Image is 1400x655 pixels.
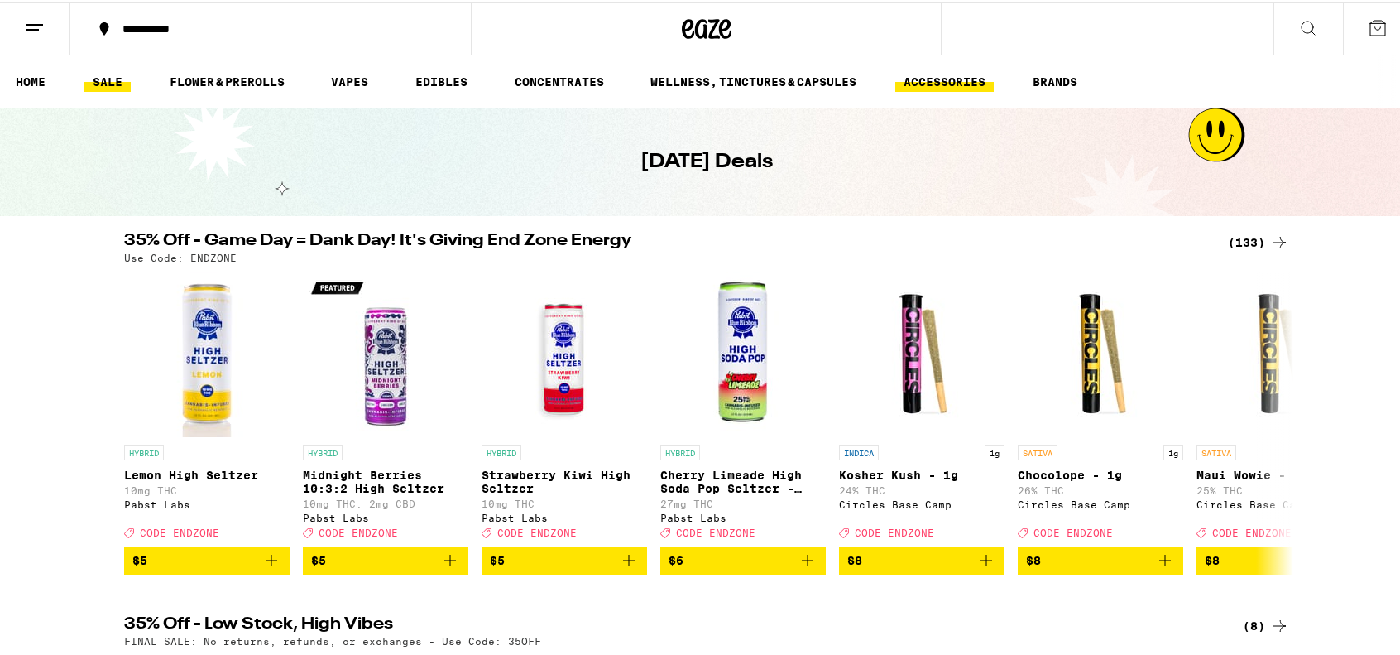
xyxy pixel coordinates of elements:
p: SATIVA [1018,443,1057,458]
p: Chocolope - 1g [1018,466,1183,479]
a: (133) [1228,230,1289,250]
a: FLOWER & PREROLLS [161,70,293,89]
span: Hi. Need any help? [10,12,119,25]
button: Add to bag [660,544,826,572]
a: (8) [1243,614,1289,633]
span: CODE ENDZONE [497,525,577,536]
p: HYBRID [482,443,521,458]
h2: 35% Off - Game Day = Dank Day! It's Giving End Zone Energy [124,230,1208,250]
h2: 35% Off - Low Stock, High Vibes [124,614,1208,633]
p: Cherry Limeade High Soda Pop Seltzer - 25mg [660,466,826,493]
button: Add to bag [482,544,647,572]
div: Pabst Labs [482,510,647,521]
a: SALE [84,70,131,89]
span: CODE ENDZONE [1212,525,1292,536]
p: HYBRID [124,443,164,458]
p: Maui Wowie - 1g [1196,466,1362,479]
span: $8 [1026,551,1041,565]
p: Use Code: ENDZONE [124,250,237,261]
a: Open page for Midnight Berries 10:3:2 High Seltzer from Pabst Labs [303,269,468,544]
p: FINAL SALE: No returns, refunds, or exchanges - Use Code: 35OFF [124,633,541,644]
p: 10mg THC: 2mg CBD [303,496,468,507]
p: 27mg THC [660,496,826,507]
img: Circles Base Camp - Maui Wowie - 1g [1196,269,1362,435]
span: CODE ENDZONE [855,525,934,536]
button: Add to bag [839,544,1004,572]
a: WELLNESS, TINCTURES & CAPSULES [642,70,865,89]
span: CODE ENDZONE [319,525,398,536]
p: 24% THC [839,483,1004,494]
a: ACCESSORIES [895,70,994,89]
p: SATIVA [1196,443,1236,458]
a: HOME [7,70,54,89]
a: VAPES [323,70,376,89]
span: CODE ENDZONE [676,525,755,536]
span: $8 [847,551,862,565]
p: Strawberry Kiwi High Seltzer [482,466,647,493]
span: $8 [1205,551,1220,565]
p: HYBRID [303,443,343,458]
button: Add to bag [303,544,468,572]
p: INDICA [839,443,879,458]
div: Pabst Labs [124,497,290,508]
p: 10mg THC [124,483,290,494]
a: Open page for Maui Wowie - 1g from Circles Base Camp [1196,269,1362,544]
div: Pabst Labs [303,510,468,521]
p: 26% THC [1018,483,1183,494]
span: $5 [132,551,147,565]
div: Pabst Labs [660,510,826,521]
img: Pabst Labs - Midnight Berries 10:3:2 High Seltzer [303,269,468,435]
div: Circles Base Camp [1196,497,1362,508]
span: $6 [669,551,683,565]
p: Lemon High Seltzer [124,466,290,479]
div: Circles Base Camp [839,497,1004,508]
p: 1g [985,443,1004,458]
span: CODE ENDZONE [140,525,219,536]
h1: [DATE] Deals [640,146,773,174]
a: EDIBLES [407,70,476,89]
img: Circles Base Camp - Chocolope - 1g [1018,269,1183,435]
span: $5 [311,551,326,565]
p: 25% THC [1196,483,1362,494]
img: Pabst Labs - Strawberry Kiwi High Seltzer [482,269,647,435]
div: Circles Base Camp [1018,497,1183,508]
a: Open page for Cherry Limeade High Soda Pop Seltzer - 25mg from Pabst Labs [660,269,826,544]
button: Add to bag [1196,544,1362,572]
img: Pabst Labs - Lemon High Seltzer [124,269,290,435]
p: HYBRID [660,443,700,458]
a: Open page for Strawberry Kiwi High Seltzer from Pabst Labs [482,269,647,544]
a: CONCENTRATES [506,70,612,89]
button: Add to bag [124,544,290,572]
p: 1g [1163,443,1183,458]
span: $5 [490,551,505,565]
a: Open page for Chocolope - 1g from Circles Base Camp [1018,269,1183,544]
img: Pabst Labs - Cherry Limeade High Soda Pop Seltzer - 25mg [660,269,826,435]
button: Add to bag [1018,544,1183,572]
a: Open page for Lemon High Seltzer from Pabst Labs [124,269,290,544]
p: 10mg THC [482,496,647,507]
p: Kosher Kush - 1g [839,466,1004,479]
p: Midnight Berries 10:3:2 High Seltzer [303,466,468,493]
a: Open page for Kosher Kush - 1g from Circles Base Camp [839,269,1004,544]
span: CODE ENDZONE [1033,525,1113,536]
a: BRANDS [1024,70,1086,89]
img: Circles Base Camp - Kosher Kush - 1g [839,269,1004,435]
